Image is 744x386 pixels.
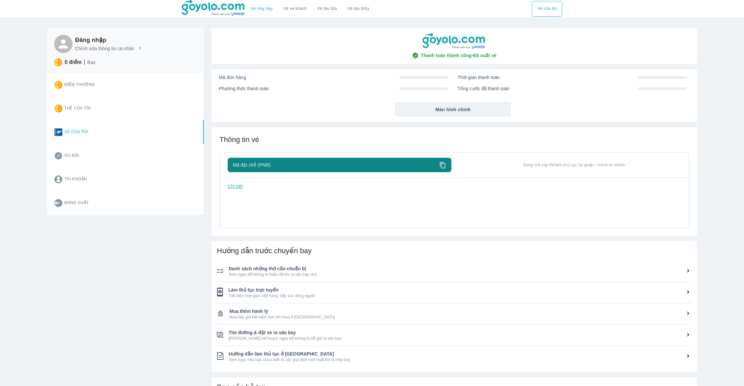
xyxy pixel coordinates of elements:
span: Tìm đường & đặt xe ra sân bay [229,329,692,336]
img: star [54,81,62,89]
h6: Đăng nhập [75,36,143,44]
button: Màn hình chính [395,102,511,117]
span: Làm thủ tục trực tuyến [228,287,692,293]
button: Điểm thưởng [49,73,167,97]
button: Thẻ của tôi [49,97,167,120]
div: choose transportation mode [245,1,375,17]
img: ic_checklist [217,310,224,317]
a: Vé xe khách [283,6,307,11]
button: Vé tàu thủy [342,1,375,17]
button: Đăng xuất [49,191,167,215]
img: ticket [54,128,62,136]
span: Mã đặt chỗ (PNR) [233,162,270,168]
button: Ưu đãi [49,144,167,168]
img: star [54,58,62,66]
div: choose transportation mode [532,1,562,17]
span: Thông tin vé [219,135,259,144]
p: Chỉnh sửa thông tin cá nhân [75,45,134,52]
img: ic_checklist [217,288,223,296]
span: Hướng dẫn trước chuyến bay [217,247,312,255]
img: ic_checklist [217,352,223,360]
span: Dùng mã này để làm thủ tục tại quầy / check-in online [468,162,681,168]
span: Mua thêm hành lý [229,308,692,315]
img: account [54,175,62,183]
p: Bạc [87,59,96,66]
a: Vé máy bay [251,6,273,11]
img: goyolo-logo [423,33,486,50]
img: ic_checklist [217,268,223,274]
button: Tài khoản [49,168,167,191]
span: Thời gian thanh toán [458,74,500,81]
span: Mua bây giờ tiết kiệm hơn khi mua ở [GEOGRAPHIC_DATA] [229,315,692,320]
span: Xem ngay nếu bạn chưa biết rõ các quy định mới nhất khi đi máy bay [229,357,692,362]
img: promotion [54,152,62,160]
span: Tổng cước đã thanh toán [458,85,510,92]
p: 0 điểm [65,59,82,66]
button: Vé của tôi [49,120,167,144]
div: Card thong tin user [47,73,204,215]
span: Xem ngay để không bị thiếu đồ khi ra sân bay nhé [229,272,692,277]
img: logout [54,199,62,207]
a: Vé tàu lửa [312,1,342,17]
span: Màn hình chính [435,106,471,113]
button: Vé của tôi [532,1,562,17]
span: Thanh toán thành công - Đã xuất vé [421,52,497,59]
span: Tiết kiệm thời gian xếp hàng, tiếp xúc đông người [228,293,692,298]
span: Mã đơn hàng [219,74,246,81]
span: Hướng dẫn làm thủ tục ở [GEOGRAPHIC_DATA] [229,351,692,357]
p: Chi tiết [228,183,243,190]
img: ic_checklist [217,332,223,338]
img: star [54,105,62,112]
img: check-circle [412,52,419,59]
span: [PERSON_NAME] kế hoạch ngay để không bị trễ giờ ra sân bay [229,336,692,341]
span: Danh sách những thứ cần chuẩn bị [229,265,692,272]
span: Phương thức thanh toán [219,85,269,92]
